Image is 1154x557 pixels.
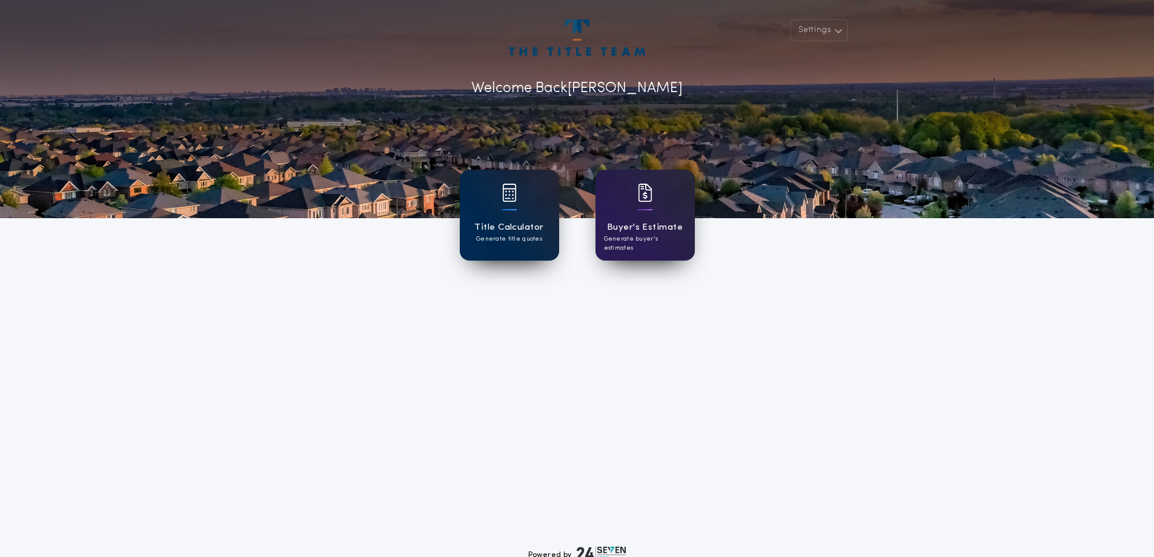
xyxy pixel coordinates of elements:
[607,221,683,235] h1: Buyer's Estimate
[474,221,543,235] h1: Title Calculator
[791,19,847,41] button: Settings
[476,235,542,244] p: Generate title quotes
[471,78,683,99] p: Welcome Back [PERSON_NAME]
[509,19,645,56] img: account-logo
[638,184,652,202] img: card icon
[460,170,559,261] a: card iconTitle CalculatorGenerate title quotes
[604,235,686,253] p: Generate buyer's estimates
[502,184,517,202] img: card icon
[595,170,695,261] a: card iconBuyer's EstimateGenerate buyer's estimates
